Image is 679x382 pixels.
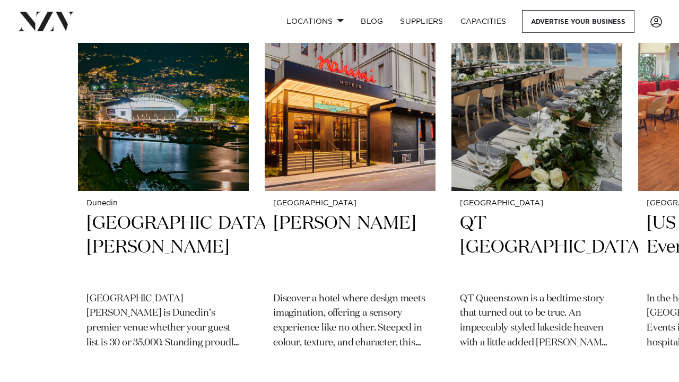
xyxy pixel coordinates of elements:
h2: QT [GEOGRAPHIC_DATA] [460,212,614,283]
h2: [PERSON_NAME] [273,212,427,283]
small: [GEOGRAPHIC_DATA] [273,199,427,207]
p: QT Queenstown is a bedtime story that turned out to be true. An impeccably styled lakeside heaven... [460,292,614,351]
small: Dunedin [86,199,240,207]
a: SUPPLIERS [391,10,451,33]
a: BLOG [352,10,391,33]
small: [GEOGRAPHIC_DATA] [460,199,614,207]
a: Advertise your business [522,10,634,33]
p: [GEOGRAPHIC_DATA][PERSON_NAME] is Dunedin’s premier venue whether your guest list is 30 or 35,000... [86,292,240,351]
p: Discover a hotel where design meets imagination, offering a sensory experience like no other. Ste... [273,292,427,351]
h2: [GEOGRAPHIC_DATA][PERSON_NAME] [86,212,240,283]
a: Locations [278,10,352,33]
img: nzv-logo.png [17,12,75,31]
a: Capacities [452,10,515,33]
